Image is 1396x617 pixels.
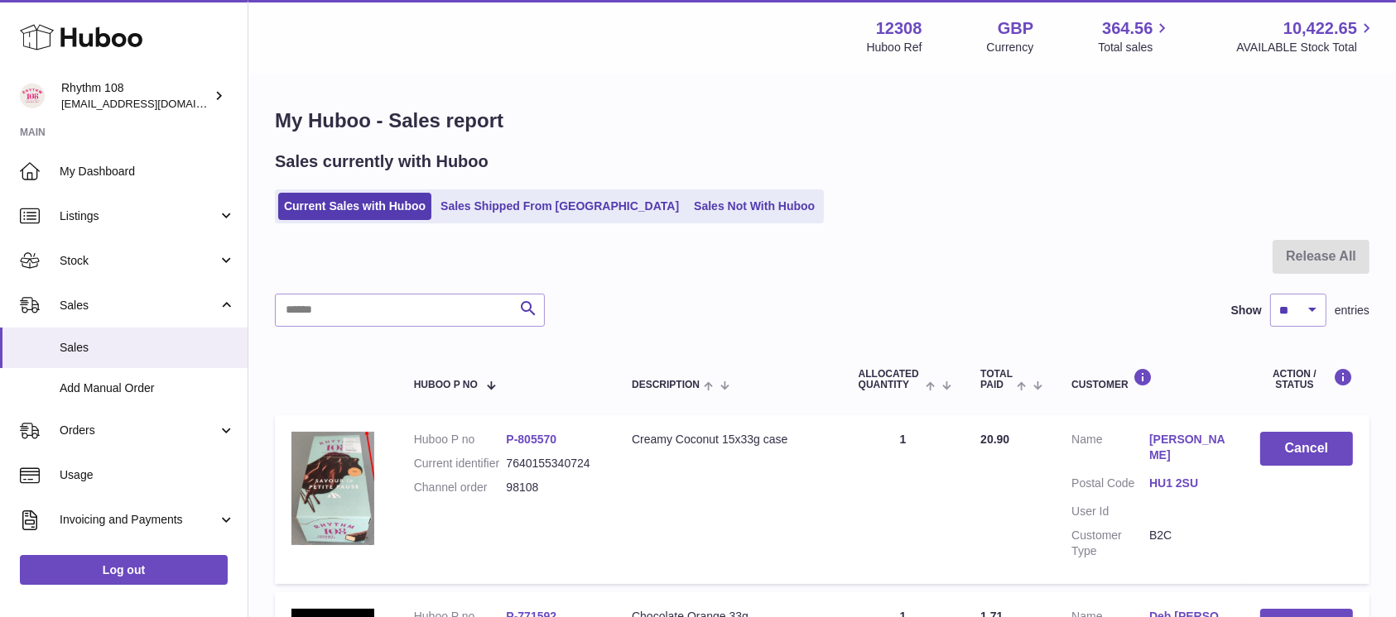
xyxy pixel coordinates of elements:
a: Sales Shipped From [GEOGRAPHIC_DATA] [435,193,685,220]
dt: Customer Type [1071,528,1149,559]
button: Cancel [1260,432,1353,466]
strong: GBP [998,17,1033,40]
span: Total sales [1098,40,1172,55]
span: ALLOCATED Quantity [859,369,922,390]
a: HU1 2SU [1149,476,1227,491]
span: Invoicing and Payments [60,512,218,528]
span: Description [632,380,700,390]
a: 364.56 Total sales [1098,17,1172,55]
span: Listings [60,208,218,224]
a: P-805570 [506,433,556,446]
span: [EMAIL_ADDRESS][DOMAIN_NAME] [61,97,243,110]
dd: 7640155340724 [506,456,599,471]
span: Sales [60,298,218,313]
img: 1688049131.JPG [291,432,374,545]
span: AVAILABLE Stock Total [1236,40,1376,55]
strong: 12308 [876,17,922,40]
span: Huboo P no [414,380,478,390]
span: Usage [60,467,235,483]
a: 10,422.65 AVAILABLE Stock Total [1236,17,1376,55]
div: Creamy Coconut 15x33g case [632,432,826,447]
dd: B2C [1149,528,1227,559]
div: Action / Status [1260,368,1353,390]
dd: 98108 [506,480,599,495]
dt: Huboo P no [414,432,507,447]
div: Rhythm 108 [61,80,210,112]
span: 20.90 [980,433,1009,446]
span: entries [1335,303,1370,318]
dt: Name [1071,432,1149,467]
div: Huboo Ref [867,40,922,55]
span: Orders [60,423,218,438]
dt: Channel order [414,480,507,495]
a: Current Sales with Huboo [278,193,431,220]
img: orders@rhythm108.com [20,84,45,108]
span: My Dashboard [60,164,235,179]
td: 1 [842,415,965,583]
label: Show [1231,303,1262,318]
span: Add Manual Order [60,380,235,396]
a: Sales Not With Huboo [688,193,821,220]
span: Stock [60,253,218,269]
div: Currency [987,40,1034,55]
dt: Postal Code [1071,476,1149,495]
span: Total paid [980,369,1013,390]
span: 364.56 [1102,17,1153,40]
a: [PERSON_NAME] [1149,432,1227,463]
dt: User Id [1071,504,1149,519]
a: Log out [20,555,228,585]
h1: My Huboo - Sales report [275,108,1370,134]
span: Sales [60,340,235,356]
h2: Sales currently with Huboo [275,151,489,173]
span: 10,422.65 [1283,17,1357,40]
div: Customer [1071,368,1227,390]
dt: Current identifier [414,456,507,471]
